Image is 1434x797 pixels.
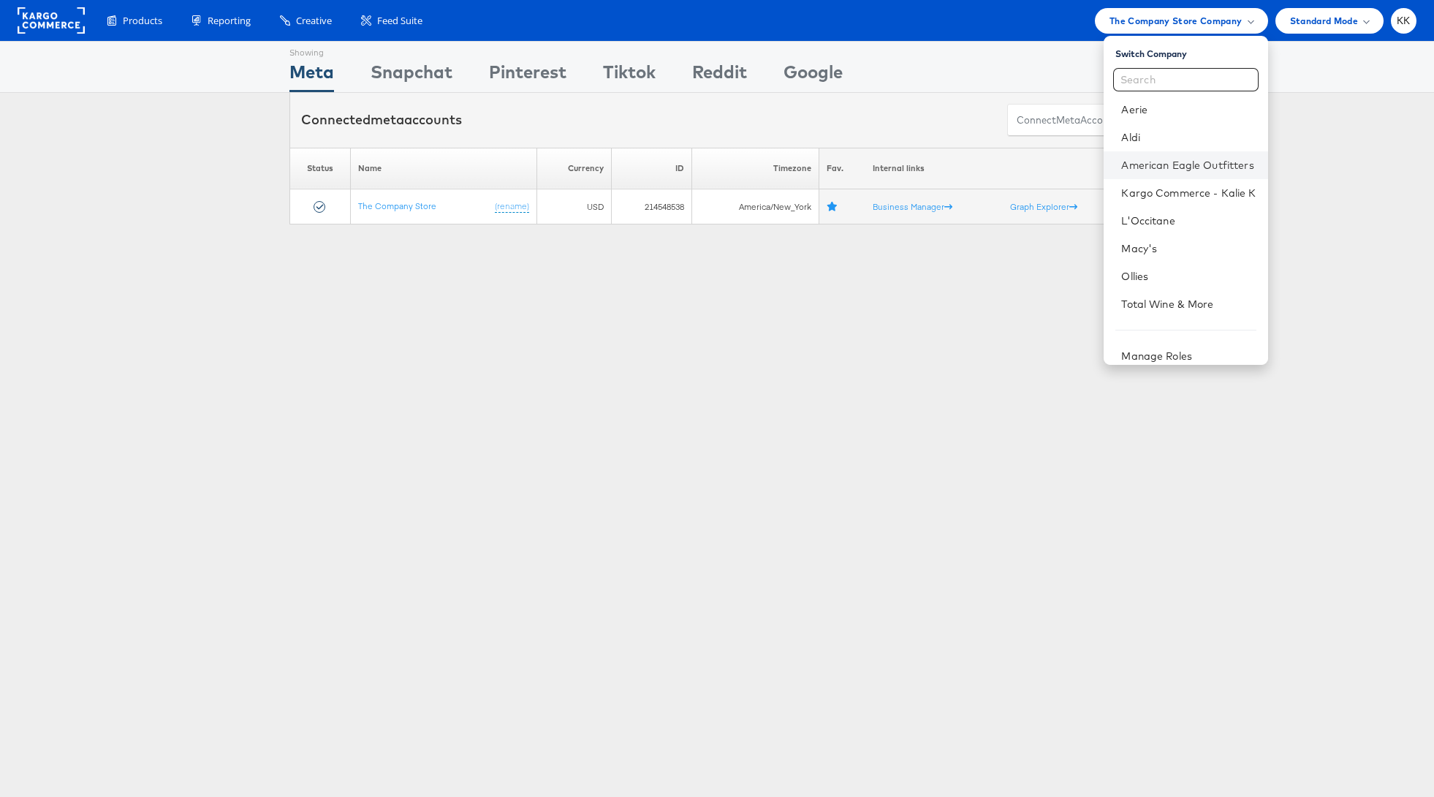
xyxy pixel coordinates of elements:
td: 214548538 [612,189,691,224]
a: Macy's [1121,241,1256,256]
a: Total Wine & More [1121,297,1256,311]
th: Currency [537,148,612,189]
div: Tiktok [603,59,656,92]
a: L'Occitane [1121,214,1256,228]
span: Products [123,14,162,28]
a: Aerie [1121,102,1256,117]
a: American Eagle Outfitters [1121,158,1256,173]
div: Switch Company [1115,42,1267,60]
th: Status [290,148,351,189]
span: meta [1056,113,1080,127]
div: Snapchat [371,59,452,92]
a: Graph Explorer [1010,201,1077,212]
span: Reporting [208,14,251,28]
a: The Company Store [358,200,436,211]
div: Meta [289,59,334,92]
button: ConnectmetaAccounts [1007,104,1133,137]
div: Connected accounts [301,110,462,129]
span: Standard Mode [1290,13,1358,29]
span: Creative [296,14,332,28]
th: Name [351,148,537,189]
a: Ollies [1121,269,1256,284]
span: KK [1397,16,1411,26]
span: Feed Suite [377,14,422,28]
a: Kargo Commerce - Kalie K [1121,186,1256,200]
td: America/New_York [691,189,819,224]
span: The Company Store Company [1109,13,1243,29]
td: USD [537,189,612,224]
div: Showing [289,42,334,59]
span: meta [371,111,404,128]
th: ID [612,148,691,189]
input: Search [1113,68,1259,91]
div: Reddit [692,59,747,92]
a: Aldi [1121,130,1256,145]
a: Manage Roles [1121,350,1192,363]
a: Business Manager [873,201,952,212]
div: Pinterest [489,59,566,92]
th: Timezone [691,148,819,189]
a: (rename) [495,200,529,213]
div: Google [784,59,843,92]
